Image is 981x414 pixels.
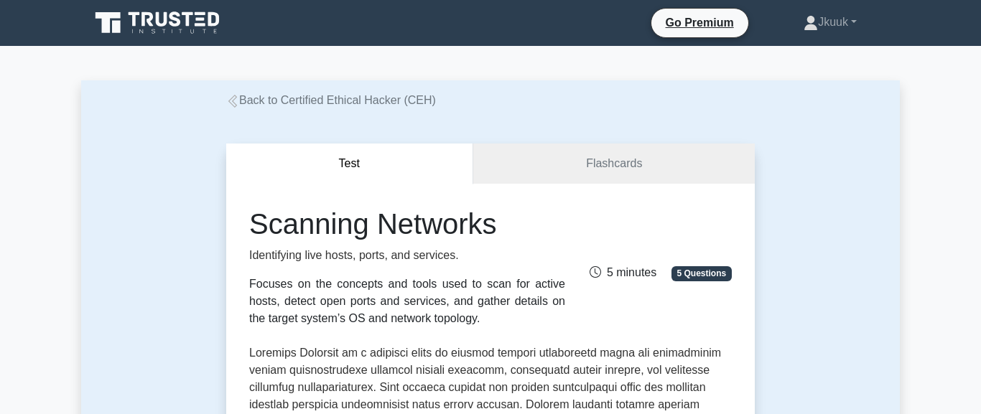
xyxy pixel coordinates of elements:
[657,14,743,32] a: Go Premium
[226,94,436,106] a: Back to Certified Ethical Hacker (CEH)
[249,207,565,241] h1: Scanning Networks
[769,8,891,37] a: Jkuuk
[590,266,656,278] span: 5 minutes
[249,276,565,327] div: Focuses on the concepts and tools used to scan for active hosts, detect open ports and services, ...
[473,144,755,184] a: Flashcards
[249,247,565,264] p: Identifying live hosts, ports, and services.
[671,266,732,281] span: 5 Questions
[226,144,473,184] button: Test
